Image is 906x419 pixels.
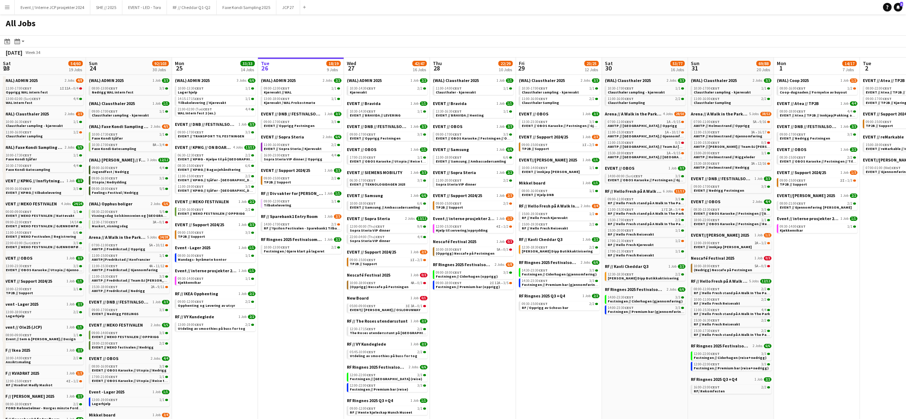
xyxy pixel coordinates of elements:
span: CEST [453,86,462,91]
span: 13:00-18:00 [264,97,290,101]
span: 1/2 [73,131,78,134]
span: CEST [539,119,548,124]
div: (WAL) Clausthaler 20251 Job1/109:00-17:00CEST1/1Clausthaler sampling - kjørevakt [89,101,169,124]
span: 11:00-14:00 [436,87,462,90]
span: (WAL) Coop 2025 [777,78,809,83]
a: 09:00-12:00CEST1/1Kjørevakt // WAL [264,86,340,94]
span: 0/4 [73,87,78,90]
div: (WAL) ADMIN 20252 Jobs4/811:00-17:00CEST1I11A•0/4Opprigg WAL intern fest13:00-02:00 (Sun)CEST4/4W... [3,78,83,111]
div: • [6,87,82,90]
span: 09:00-17:00 [866,97,892,101]
span: CEST [797,86,806,91]
span: 09:00-17:00 [92,110,118,113]
span: 1/1 [331,87,336,90]
a: EVENT // Bravida1 Job1/1 [347,101,427,106]
span: (WAL) Faxe Kondi Sampling 2025 [89,124,149,129]
span: EVENT // BRAVIDA // Henting [436,113,484,118]
span: CEST [711,119,720,124]
span: 3 [900,2,903,6]
span: EVENT // Bravida [347,101,381,106]
span: 4 Jobs [663,112,673,116]
a: Arena // A Walk in the Park 20255 Jobs38/53 [691,111,771,117]
span: CEST [195,96,204,101]
a: EVENT // DNB // FESTIVALSOMMER 20251 Job3/3 [777,124,857,129]
a: (WAL) Coop 20251 Job1/2 [777,78,857,83]
span: 1 Job [411,124,418,129]
span: 9/15 [674,120,680,124]
span: (WAL) Clausthaler 2025 [89,101,135,106]
a: EVENT // OBOS1 Job3/3 [519,111,599,117]
span: 1 Job [325,112,332,116]
span: Opprigg WAL intern fest [6,90,48,95]
span: 08:00-16:00 [780,87,806,90]
a: EVENT // DNB // FESTIVALSOMMER 20251 Job3/3 [175,122,255,127]
span: 3/3 [420,124,427,129]
span: CEST [203,107,212,111]
span: EVENT // BRAVIDA // LEVERING [350,113,400,118]
span: 2/2 [334,78,341,83]
span: EVENT // DNB // FESTIVALSOMMER 2025 [261,111,323,117]
span: 3/3 [162,78,169,83]
a: 13:30-16:30CEST1/1EVENT // BRAVIDA // Henting [436,109,512,117]
a: 11:00-16:00CEST1/2Clausthaler sampling [6,130,82,138]
span: Clausthaler - kjørevakt [436,90,476,95]
div: (WAL) Coop 20251 Job1/208:00-16:00CEST1/2Coop-dugnaden // Fornyelse av buyout [777,78,857,101]
span: 9/16 [760,120,766,124]
span: 09:00-17:00 [264,120,290,124]
a: 10:30-17:00CEST1/1Clausthaler sampling - kjørevakt [694,86,770,94]
span: 09:00-12:00 [264,87,290,90]
span: CEST [625,96,634,101]
span: (WAL) Clausthaler 2025 [3,111,49,117]
span: 1/1 [162,101,169,106]
div: (WAL) Faxe Kondi Sampling 20252 Jobs4/510:00-17:30CEST1/1Faxe Kondi Sjåfør10:30-17:00CEST8A•3/4Fa... [89,124,169,157]
span: Clausthaler sampling - kjørevakt [608,90,665,95]
span: EVENT // Bravida [433,101,467,106]
a: 21:00-02:00 (Tue)CEST4/4WAL Intern fest 2 (ex.) [178,107,254,115]
a: (WAL) Clausthaler 20252 Jobs3/3 [519,78,599,83]
span: 11:00-16:00 [608,97,634,101]
span: 3 Jobs [237,78,246,83]
span: EVENT // DNB // FESTIVALSOMMER 2025 [175,122,237,127]
a: Arena // A Walk in the Park 20254 Jobs28/50 [605,111,685,117]
span: 38/53 [760,112,771,116]
span: CEST [195,86,204,91]
span: TP2B // Support [866,123,893,128]
span: EVENT // Opprigg Festningen [264,123,314,128]
span: 2 Jobs [65,78,74,83]
span: CEST [711,96,720,101]
div: (WAL) Clausthaler 20252 Jobs3/310:30-17:00CEST1/1Clausthaler sampling - kjørevakt11:00-16:00CEST2... [605,78,685,111]
span: CEST [281,86,290,91]
div: Arena // A Walk in the Park 20254 Jobs28/5007:00-11:00CEST1A•9/15AWITP // [GEOGRAPHIC_DATA] // Op... [605,111,685,165]
span: 10:30-14:30 [350,87,376,90]
span: CEST [281,96,290,101]
a: (WAL) ADMIN 20251 Job2/2 [347,78,427,83]
span: (WAL) ADMIN 2025 [3,78,38,83]
a: 11:00-15:30CEST1A•10/17AWITP // [GEOGRAPHIC_DATA] // Gjennomføring [608,130,684,138]
a: (WAL) Clausthaler 20252 Jobs3/3 [605,78,685,83]
a: EVENT // Atea // TP2B1 Job4/4 [777,101,857,106]
span: 1/2 [847,87,852,90]
span: CEST [883,86,892,91]
span: AWITP // Kristiansand // Opprigg [608,123,677,128]
span: 3/3 [506,124,513,129]
span: CEST [367,86,376,91]
a: 11:00-16:00CEST2/2Clausthaler Sampling [694,96,770,105]
span: 13:00-02:00 (Sun) [6,97,41,101]
span: CEST [539,86,548,91]
span: 2/3 [76,112,83,116]
span: 1/1 [245,97,250,101]
span: 2 Jobs [581,78,590,83]
span: 07:00-11:00 [694,120,720,124]
span: 2 Jobs [323,78,332,83]
span: 3/3 [850,124,857,129]
span: 1/1 [503,87,508,90]
span: Clausthaler Sampling [522,100,559,105]
span: Kjørevakt [350,90,367,95]
span: EVENT // Atea // TP2B // Innkjøp/Pakking av bil [780,113,859,118]
span: (WAL) Clausthaler 2025 [605,78,651,83]
span: 1A [667,120,671,124]
span: 10:30-17:00 [522,87,548,90]
span: CEST [625,86,634,91]
a: 08:00-13:00CEST3/3Nedrigg WAL intern fest [92,86,168,94]
span: 13:30-16:30 [436,110,462,113]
